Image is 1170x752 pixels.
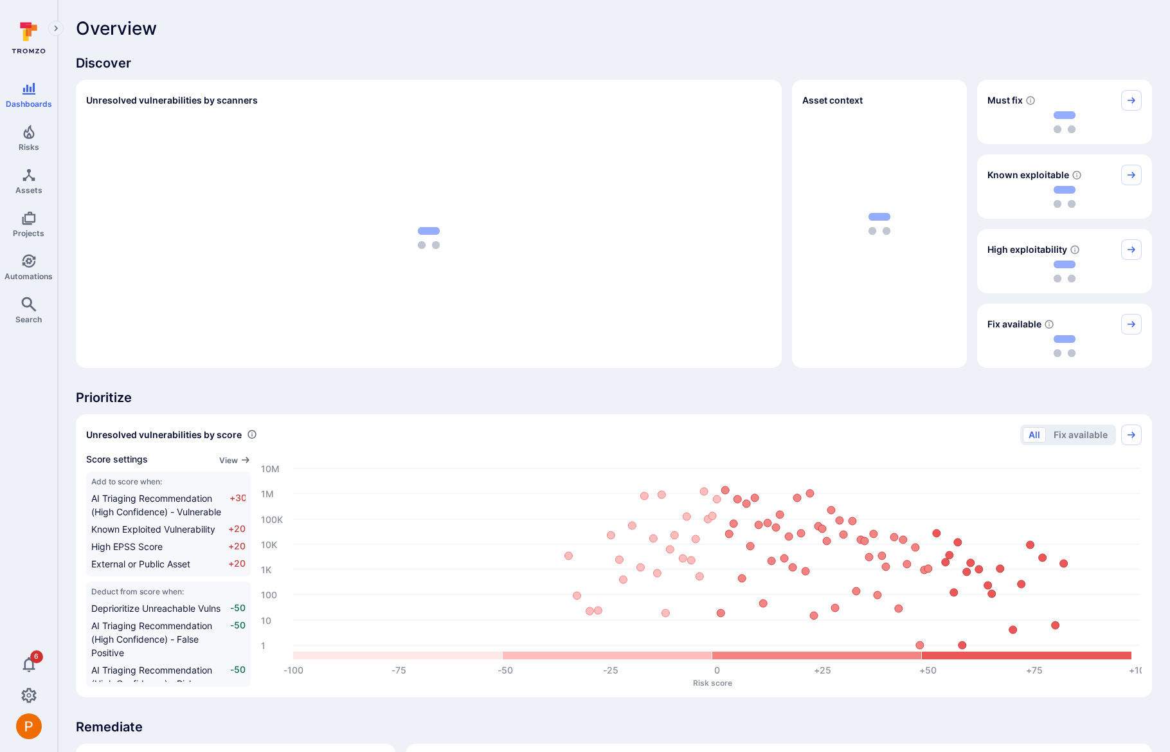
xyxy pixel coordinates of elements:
[987,169,1069,181] span: Known exploitable
[91,603,221,614] span: Deprioritize Unreachable Vulns
[6,99,52,109] span: Dashboards
[1023,427,1046,443] button: All
[987,260,1142,283] div: loading spinner
[91,587,246,596] span: Deduct from score when:
[230,491,246,518] span: +30
[16,713,42,739] img: ACg8ocICMCW9Gtmm-eRbQDunRucU07-w0qv-2qX63v-oG-s=s96-c
[219,455,251,465] button: View
[228,522,246,536] span: +20
[693,677,732,687] text: Risk score
[977,154,1152,219] div: Known exploitable
[987,185,1142,208] div: loading spinner
[51,23,60,34] i: Expand navigation menu
[261,538,277,549] text: 10K
[91,665,212,702] span: AI Triaging Recommendation (High Confidence) - Risk Accepted
[230,619,246,659] span: -50
[76,54,1152,72] span: Discover
[48,21,64,36] button: Expand navigation menu
[1070,244,1080,255] svg: EPSS score ≥ 0.7
[16,713,42,739] div: Peter Baker
[977,304,1152,368] div: Fix available
[228,557,246,571] span: +20
[230,663,246,704] span: -50
[86,118,771,358] div: loading spinner
[15,185,42,195] span: Assets
[219,453,251,466] a: View
[498,665,513,675] text: -50
[283,665,303,675] text: -100
[1054,335,1075,357] img: Loading...
[228,540,246,553] span: +20
[86,428,242,441] span: Unresolved vulnerabilities by score
[30,650,43,663] span: 6
[15,315,42,324] span: Search
[1044,319,1054,329] svg: Vulnerabilities with fix available
[91,524,215,535] span: Known Exploited Vulnerability
[1025,95,1036,105] svg: Risk score >=40 , missed SLA
[603,665,618,675] text: -25
[4,271,53,281] span: Automations
[76,718,1152,736] span: Remediate
[91,541,163,552] span: High EPSS Score
[91,477,246,486] span: Add to score when:
[261,639,265,650] text: 1
[230,601,246,615] span: -50
[714,665,720,675] text: 0
[1048,427,1113,443] button: Fix available
[19,142,39,152] span: Risks
[261,564,271,574] text: 1K
[1026,665,1043,675] text: +75
[1072,170,1082,180] svg: Confirmed exploitable by KEV
[86,453,148,466] span: Score settings
[1054,186,1075,208] img: Loading...
[76,389,1152,407] span: Prioritize
[91,620,212,658] span: AI Triaging Recommendation (High Confidence) - False Positive
[987,111,1142,134] div: loading spinner
[987,243,1067,256] span: High exploitability
[919,665,937,675] text: +50
[1054,111,1075,133] img: Loading...
[261,488,274,499] text: 1M
[802,94,863,107] span: Asset context
[418,227,440,249] img: Loading...
[261,463,280,473] text: 10M
[1054,261,1075,282] img: Loading...
[1129,665,1151,675] text: +100
[261,614,271,625] text: 10
[977,229,1152,293] div: High exploitability
[987,335,1142,358] div: loading spinner
[987,318,1041,331] span: Fix available
[261,513,283,524] text: 100K
[977,80,1152,144] div: Must fix
[814,665,831,675] text: +25
[91,558,190,569] span: External or Public Asset
[261,589,277,600] text: 100
[987,94,1023,107] span: Must fix
[13,228,44,238] span: Projects
[91,493,221,517] span: AI Triaging Recommendation (High Confidence) - Vulnerable
[247,428,257,441] div: Number of vulnerabilities in status 'Open' 'Triaged' and 'In process' grouped by score
[392,665,406,675] text: -75
[86,94,258,107] h2: Unresolved vulnerabilities by scanners
[76,18,157,39] span: Overview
